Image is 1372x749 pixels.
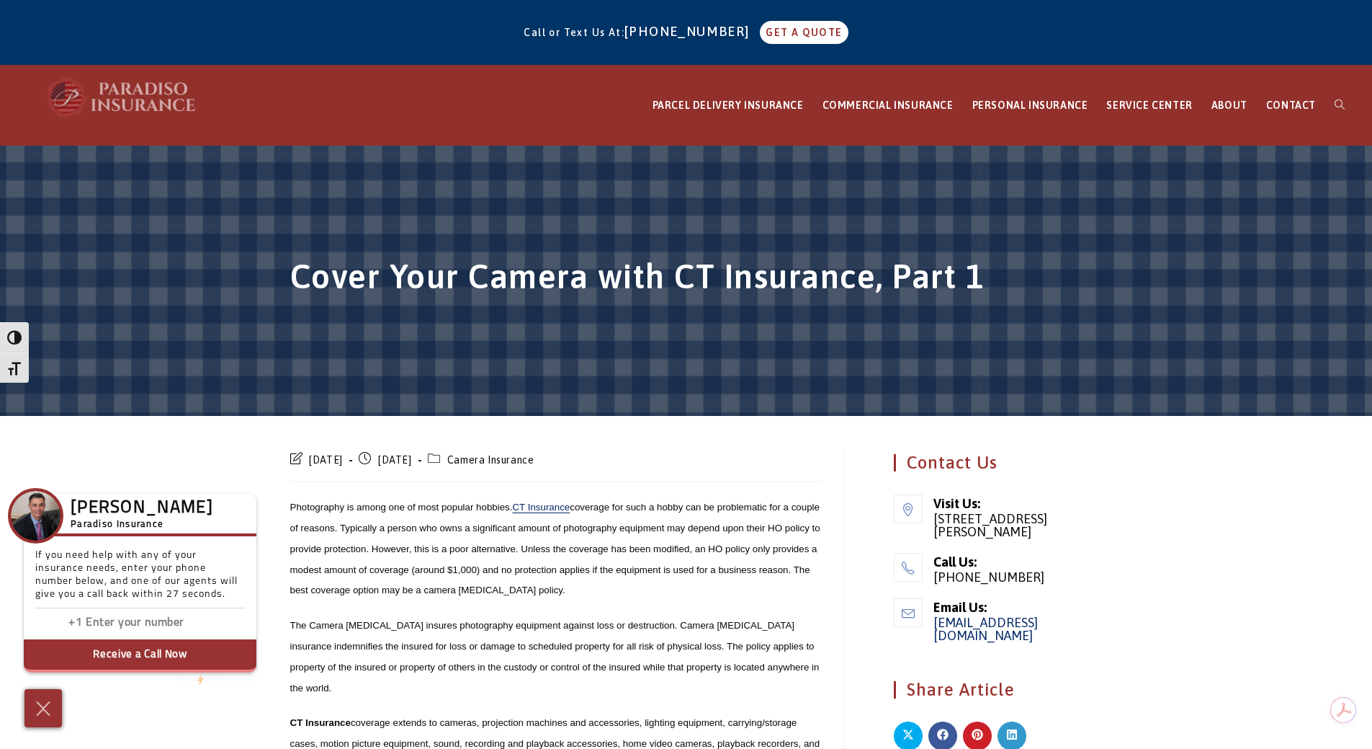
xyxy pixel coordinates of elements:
[1202,66,1257,146] a: ABOUT
[1266,99,1316,111] span: CONTACT
[290,254,1082,307] h1: Cover Your Camera with CT Insurance, Part 1
[32,697,54,720] img: Cross icon
[933,571,1080,584] span: [PHONE_NUMBER]
[447,454,534,466] a: Camera Insurance
[24,639,256,673] button: Receive a Call Now
[933,615,1038,643] a: [EMAIL_ADDRESS][DOMAIN_NAME]
[643,66,813,146] a: PARCEL DELIVERY INSURANCE
[42,613,86,634] input: Enter country code
[1106,99,1192,111] span: SERVICE CENTER
[512,502,570,513] a: CT Insurance
[933,513,1080,539] span: [STREET_ADDRESS][PERSON_NAME]
[176,675,256,684] a: We'rePowered by iconbyResponseiQ
[359,452,428,471] li: [DATE]
[624,24,757,39] a: [PHONE_NUMBER]
[963,66,1098,146] a: PERSONAL INSURANCE
[933,598,1080,616] span: Email Us:
[11,491,60,541] img: Company Icon
[290,620,820,693] span: The Camera [MEDICAL_DATA] insures photography equipment against loss or destruction. Camera [MEDI...
[290,502,820,595] span: Photography is among one of most popular hobbies. coverage for such a hobby can be problematic fo...
[894,454,1080,471] h4: Contact Us
[822,99,954,111] span: COMMERCIAL INSURANCE
[1097,66,1201,146] a: SERVICE CENTER
[290,717,351,728] strong: CT Insurance
[933,495,1080,513] span: Visit Us:
[933,553,1080,571] span: Call Us:
[972,99,1088,111] span: PERSONAL INSURANCE
[86,613,230,634] input: Enter phone number
[760,21,848,44] a: GET A QUOTE
[35,549,245,608] p: If you need help with any of your insurance needs, enter your phone number below, and one of our ...
[653,99,804,111] span: PARCEL DELIVERY INSURANCE
[71,502,213,515] h3: [PERSON_NAME]
[176,675,213,684] span: We're by
[290,452,359,471] li: [DATE]
[813,66,963,146] a: COMMERCIAL INSURANCE
[71,517,213,533] h5: Paradiso Insurance
[197,674,204,686] img: Powered by icon
[1257,66,1325,146] a: CONTACT
[524,27,624,38] span: Call or Text Us At:
[894,681,1080,699] h4: Share Article
[43,76,202,119] img: Paradiso Insurance
[1211,99,1247,111] span: ABOUT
